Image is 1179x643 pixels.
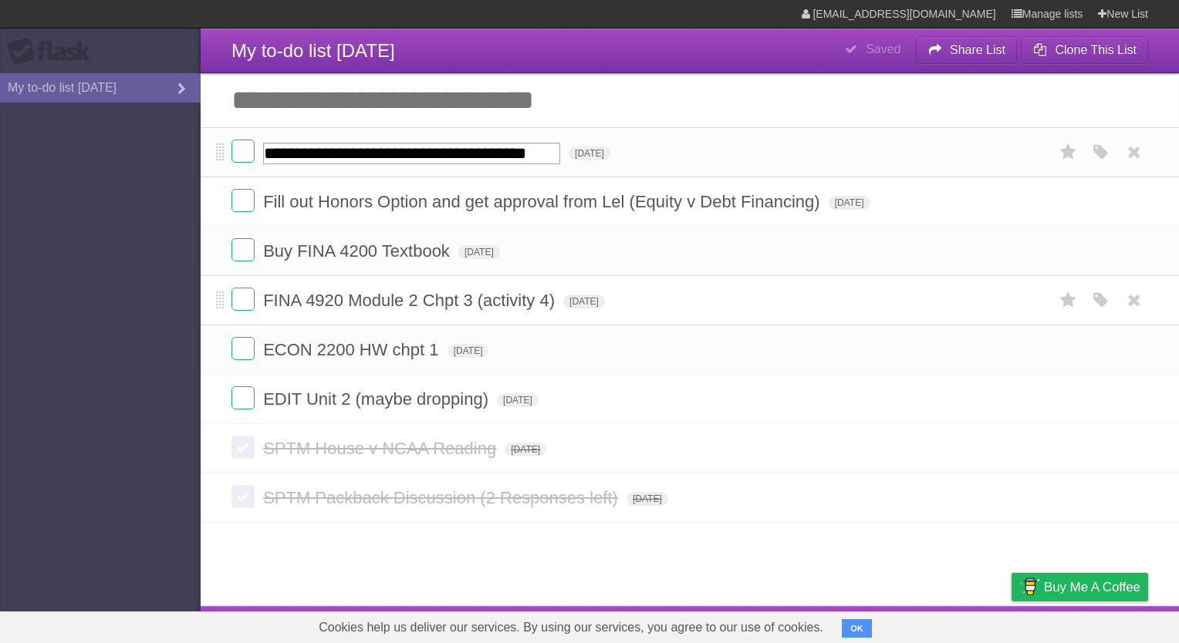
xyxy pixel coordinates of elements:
[992,610,1032,639] a: Privacy
[1051,610,1148,639] a: Suggest a feature
[866,42,900,56] b: Saved
[806,610,839,639] a: About
[627,492,668,506] span: [DATE]
[1021,36,1148,64] button: Clone This List
[1055,43,1137,56] b: Clone This List
[231,238,255,261] label: Done
[916,36,1018,64] button: Share List
[8,38,100,66] div: Flask
[1012,573,1148,601] a: Buy me a coffee
[939,610,973,639] a: Terms
[497,393,539,407] span: [DATE]
[263,488,622,507] span: SPTM Packback Discussion (2 Responses left)
[303,612,839,643] span: Cookies help us deliver our services. By using our services, you agree to our use of cookies.
[231,485,255,508] label: Done
[231,436,255,459] label: Done
[842,619,872,638] button: OK
[950,43,1005,56] b: Share List
[1044,574,1140,601] span: Buy me a coffee
[458,245,500,259] span: [DATE]
[563,295,605,308] span: [DATE]
[231,386,255,409] label: Done
[231,189,255,212] label: Done
[829,196,870,210] span: [DATE]
[263,439,500,458] span: SPTM House v NCAA Reading
[231,288,255,311] label: Done
[1019,574,1040,600] img: Buy me a coffee
[569,146,610,160] span: [DATE]
[857,610,920,639] a: Developers
[263,389,492,409] span: EDIT Unit 2 (maybe dropping)
[263,192,823,211] span: Fill out Honors Option and get approval from Lel (Equity v Debt Financing)
[1054,288,1083,313] label: Star task
[263,241,454,261] span: Buy FINA 4200 Textbook
[231,40,395,61] span: My to-do list [DATE]
[448,344,489,358] span: [DATE]
[231,140,255,163] label: Done
[1054,140,1083,165] label: Star task
[231,337,255,360] label: Done
[263,291,559,310] span: FINA 4920 Module 2 Chpt 3 (activity 4)
[263,340,442,359] span: ECON 2200 HW chpt 1
[505,443,546,456] span: [DATE]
